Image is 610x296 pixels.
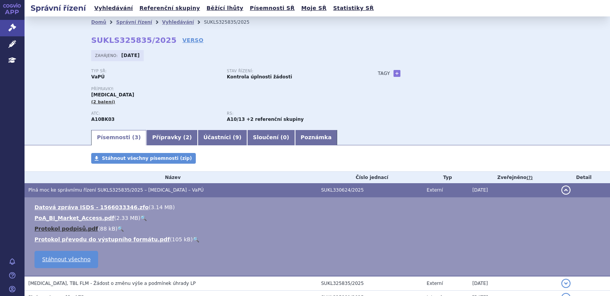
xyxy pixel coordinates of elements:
p: RS: [227,111,355,116]
span: (2 balení) [91,99,115,104]
a: 🔍 [140,215,147,221]
span: Externí [427,187,443,193]
span: 88 kB [100,226,115,232]
a: Poznámka [295,130,338,145]
a: Protokol podpisů.pdf [34,226,98,232]
strong: metformin a vildagliptin [227,117,245,122]
strong: EMPAGLIFLOZIN [91,117,115,122]
button: detail [561,185,571,195]
a: Stáhnout všechny písemnosti (zip) [91,153,196,164]
strong: [DATE] [121,53,140,58]
a: Správní řízení [116,20,152,25]
li: ( ) [34,236,602,243]
li: ( ) [34,203,602,211]
a: PoA_BI_Market_Access.pdf [34,215,114,221]
a: Písemnosti SŘ [248,3,297,13]
h2: Správní řízení [25,3,92,13]
a: Vyhledávání [92,3,135,13]
a: Přípravky (2) [146,130,197,145]
td: [DATE] [469,276,558,291]
strong: +2 referenční skupiny [246,117,303,122]
a: Statistiky SŘ [331,3,376,13]
button: detail [561,279,571,288]
span: 3 [134,134,138,140]
th: Název [25,172,317,183]
th: Číslo jednací [317,172,423,183]
span: Plná moc ke správnímu řízení SUKLS325835/2025 – JARDIANCE – VaPÚ [28,187,204,193]
a: Běžící lhůty [204,3,246,13]
td: SUKL330624/2025 [317,183,423,197]
li: SUKLS325835/2025 [204,16,259,28]
span: 105 kB [172,236,191,242]
p: Typ SŘ: [91,69,219,73]
a: Stáhnout všechno [34,251,98,268]
a: Protokol převodu do výstupního formátu.pdf [34,236,170,242]
a: 🔍 [117,226,124,232]
span: 0 [283,134,287,140]
span: Externí [427,281,443,286]
a: Datová zpráva ISDS - 1566033346.zfo [34,204,149,210]
span: [MEDICAL_DATA] [91,92,134,98]
abbr: (?) [526,175,533,181]
td: [DATE] [469,183,558,197]
p: Stav řízení: [227,69,355,73]
span: 3.14 MB [151,204,172,210]
li: ( ) [34,225,602,233]
span: 2.33 MB [116,215,138,221]
th: Zveřejněno [469,172,558,183]
span: JARDIANCE, TBL FLM - Žádost o změnu výše a podmínek úhrady LP [28,281,196,286]
td: SUKL325835/2025 [317,276,423,291]
a: Vyhledávání [162,20,194,25]
span: 2 [186,134,190,140]
strong: VaPÚ [91,74,105,80]
strong: SUKLS325835/2025 [91,36,177,45]
p: ATC: [91,111,219,116]
h3: Tagy [378,69,390,78]
span: Zahájeno: [95,52,119,59]
a: 🔍 [193,236,199,242]
strong: Kontrola úplnosti žádosti [227,74,292,80]
li: ( ) [34,214,602,222]
span: 9 [235,134,239,140]
a: Referenční skupiny [137,3,202,13]
p: Přípravky: [91,87,362,91]
a: + [394,70,400,77]
span: Stáhnout všechny písemnosti (zip) [102,156,192,161]
a: Moje SŘ [299,3,329,13]
a: Domů [91,20,106,25]
a: Písemnosti (3) [91,130,146,145]
th: Detail [558,172,610,183]
a: Účastníci (9) [198,130,247,145]
th: Typ [423,172,469,183]
a: Sloučení (0) [247,130,295,145]
a: VERSO [182,36,203,44]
